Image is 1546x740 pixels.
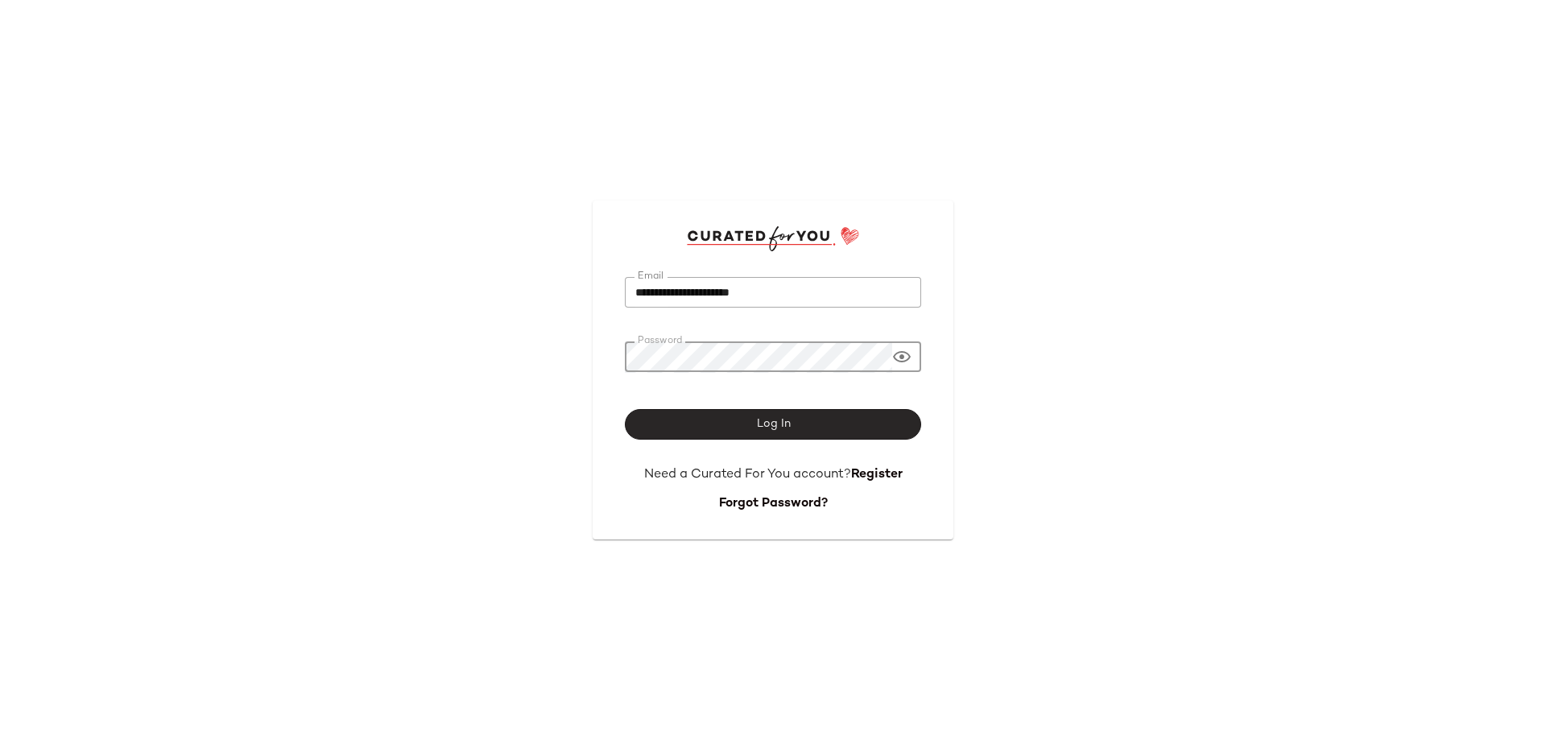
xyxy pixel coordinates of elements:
img: cfy_login_logo.DGdB1djN.svg [687,226,860,250]
button: Log In [625,409,921,440]
span: Log In [755,418,790,431]
span: Need a Curated For You account? [644,468,851,482]
a: Forgot Password? [719,497,828,511]
a: Register [851,468,903,482]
